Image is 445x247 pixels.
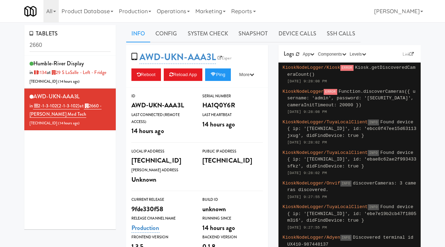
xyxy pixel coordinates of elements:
span: Kiosk.getDiscoveredCameraCount() [287,65,415,77]
div: Release Channel Name [131,215,192,222]
span: [DATE] 9:27:55 PM [287,225,327,230]
span: KioskNodeLogger/Adyen [283,235,340,240]
div: Last Heartbeat [202,112,263,118]
div: Current Release [131,196,192,203]
span: [DATE] 9:27:55 PM [287,195,327,199]
a: 1134 [33,69,47,76]
button: Reload App [164,68,202,81]
span: at [30,102,102,118]
span: KioskNodeLogger/TuyaLocalClient [283,120,368,125]
div: [PERSON_NAME] Address [131,167,192,174]
span: ERROR [324,89,337,95]
span: in [30,102,80,109]
span: INFO [368,120,379,125]
span: [TECHNICAL_ID] ( ) [30,121,80,126]
span: [DATE] 9:28:08 PM [287,110,327,114]
span: AWD-UKN-AAA3L [33,92,80,100]
span: 14 hours ago [202,223,235,232]
span: TABLETS [30,30,58,38]
div: Public IP Address [202,148,263,155]
span: humble-river Display [33,59,84,67]
span: 14 hours ago [202,120,235,129]
span: KioskNodeLogger/Kiosk [283,65,340,70]
button: App [301,51,316,58]
span: 14 hours ago [60,121,78,126]
span: [TECHNICAL_ID] ( ) [30,79,80,84]
span: in [30,69,47,76]
button: Levels [348,51,368,58]
a: Link [401,51,415,58]
a: Config [150,25,183,42]
div: Frontend Version [131,234,192,241]
button: Reboot [131,68,161,81]
span: (2-1-3-102) [57,102,80,109]
span: [DATE] 9:28:02 PM [287,171,327,175]
span: KioskNodeLogger [283,89,324,94]
a: Production [131,223,160,233]
a: 2-1-3-102(2-1-3-102) [33,102,80,109]
span: KioskNodeLogger/Onvif [283,181,340,186]
a: System Check [183,25,233,42]
li: AWD-UKN-AAA3Lin 2-1-3-102(2-1-3-102)at 2660 - [PERSON_NAME] Med Tech[TECHNICAL_ID] (14 hours ago) [24,89,116,130]
div: ID [131,93,192,100]
div: [TECHNICAL_ID] [131,155,192,166]
span: INFO [340,181,351,187]
span: Found device { ip: '[TECHNICAL_ID]', id: 'ebae8c62ae2f993433sfkz', didFindDevice: true } [287,150,416,169]
div: [TECHNICAL_ID] [202,155,263,166]
div: Unknown [131,174,192,186]
a: Esper [216,55,233,61]
div: Last Connected (Remote Access) [131,112,192,125]
div: Serial Number [202,93,263,100]
div: AWD-UKN-AAA3L [131,99,192,111]
a: AWD-UKN-AAA3L [139,50,216,64]
div: unknown [202,203,263,215]
span: [DATE] 9:28:02 PM [287,140,327,145]
a: Snapshot [233,25,273,42]
button: Components [316,51,348,58]
button: Ping [205,68,231,81]
div: Build Id [202,196,263,203]
a: Info [126,25,150,42]
span: 14 hours ago [60,79,78,84]
img: Micromart [24,5,37,17]
button: More [234,68,260,81]
a: Device Calls [273,25,322,42]
div: Backend Version [202,234,263,241]
a: SSH Calls [322,25,361,42]
span: 14 hours ago [131,126,164,135]
span: Found device { ip: '[TECHNICAL_ID]', id: 'ebe7e19b2cb47f1805m3i6', didFindDevice: true } [287,204,416,223]
li: humble-river Displayin 1134at 29 S LaSalle - Left - Fridge[TECHNICAL_ID] (14 hours ago) [24,56,116,89]
span: [DATE] 9:28:08 PM [287,79,327,83]
span: Logs [284,50,294,58]
span: at [47,69,106,76]
span: KioskNodeLogger/TuyaLocalClient [283,204,368,209]
div: HA1Q0Y6R [202,99,263,111]
div: 9fde330f58 [131,203,192,215]
span: Function.discoverCameras({ username: 'admin', password: '[SECURITY_DATA]', cameraInitTimeout: 200... [287,89,415,108]
div: Local IP Address [131,148,192,155]
div: Running Since [202,215,263,222]
span: KioskNodeLogger/TuyaLocalClient [283,150,368,155]
span: Found device { ip: '[TECHNICAL_ID]', id: 'ebcc0f47ee15d63113jxug', didFindDevice: true } [287,120,416,138]
span: ERROR [340,65,354,71]
a: 29 S LaSalle - Left - Fridge [51,69,106,76]
span: INFO [340,235,351,241]
span: INFO [368,204,379,210]
span: INFO [368,150,379,156]
input: Search tablets [30,39,111,52]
